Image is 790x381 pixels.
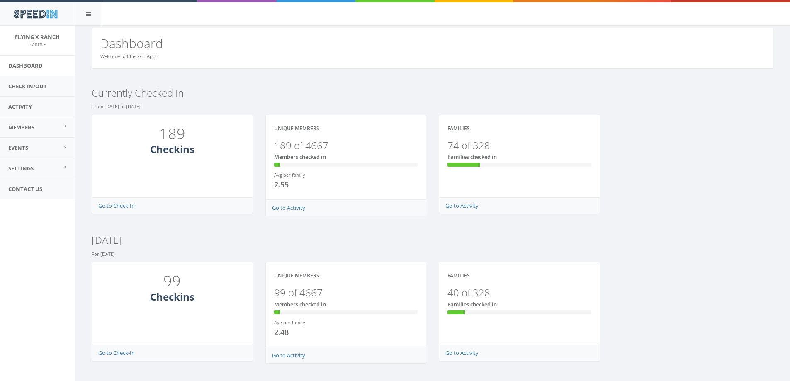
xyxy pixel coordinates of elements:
[15,33,60,41] span: Flying X Ranch
[274,273,319,278] h4: Unique Members
[274,287,418,298] h3: 99 of 4667
[445,349,479,357] a: Go to Activity
[92,251,115,257] small: For [DATE]
[8,124,34,131] span: Members
[102,126,242,142] h1: 189
[274,153,326,160] span: Members checked in
[100,36,765,50] h2: Dashboard
[447,273,470,278] h4: Families
[274,172,305,178] small: Avg per family
[98,349,135,357] a: Go to Check-In
[92,103,141,109] small: From [DATE] to [DATE]
[447,287,591,298] h3: 40 of 328
[447,140,591,151] h3: 74 of 328
[447,153,497,160] span: Families checked in
[100,53,157,59] small: Welcome to Check-In App!
[100,144,244,155] h3: Checkins
[274,319,305,325] small: Avg per family
[98,202,135,209] a: Go to Check-In
[274,126,319,131] h4: Unique Members
[274,301,326,308] span: Members checked in
[28,40,46,47] a: FlyingX
[274,181,340,189] h4: 2.55
[274,328,340,337] h4: 2.48
[8,165,34,172] span: Settings
[102,273,242,289] h1: 99
[8,144,28,151] span: Events
[447,126,470,131] h4: Families
[10,6,61,22] img: speedin_logo.png
[447,301,497,308] span: Families checked in
[445,202,479,209] a: Go to Activity
[274,140,418,151] h3: 189 of 4667
[92,235,773,245] h3: [DATE]
[28,41,46,47] small: FlyingX
[272,352,305,359] a: Go to Activity
[8,185,42,193] span: Contact Us
[100,291,244,302] h3: Checkins
[92,87,773,98] h3: Currently Checked In
[272,204,305,211] a: Go to Activity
